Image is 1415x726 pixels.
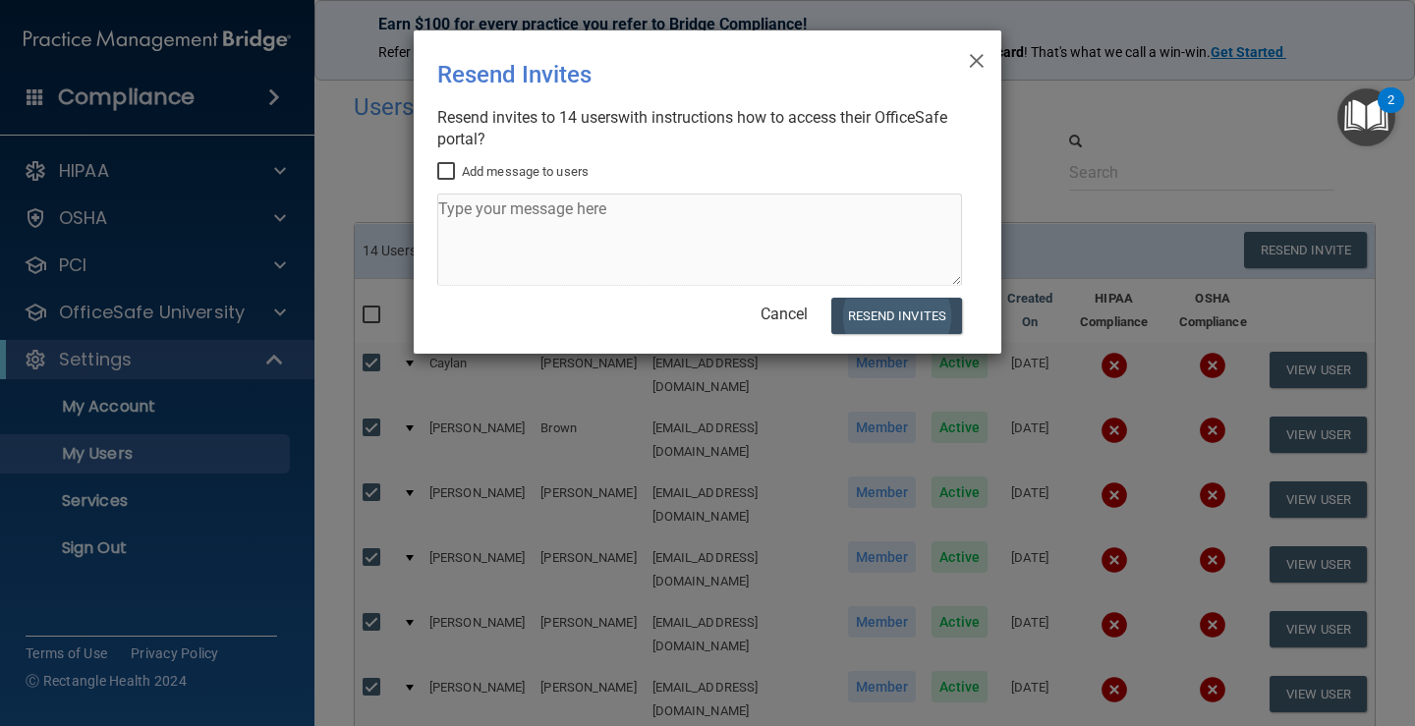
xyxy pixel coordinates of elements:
input: Add message to users [437,164,460,180]
span: × [968,38,986,78]
div: Resend Invites [437,46,897,103]
div: Resend invites to 14 user with instructions how to access their OfficeSafe portal? [437,107,962,150]
button: Open Resource Center, 2 new notifications [1337,88,1395,146]
label: Add message to users [437,160,589,184]
a: Cancel [761,305,808,323]
span: s [610,108,618,127]
button: Resend Invites [831,298,962,334]
div: 2 [1387,100,1394,126]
